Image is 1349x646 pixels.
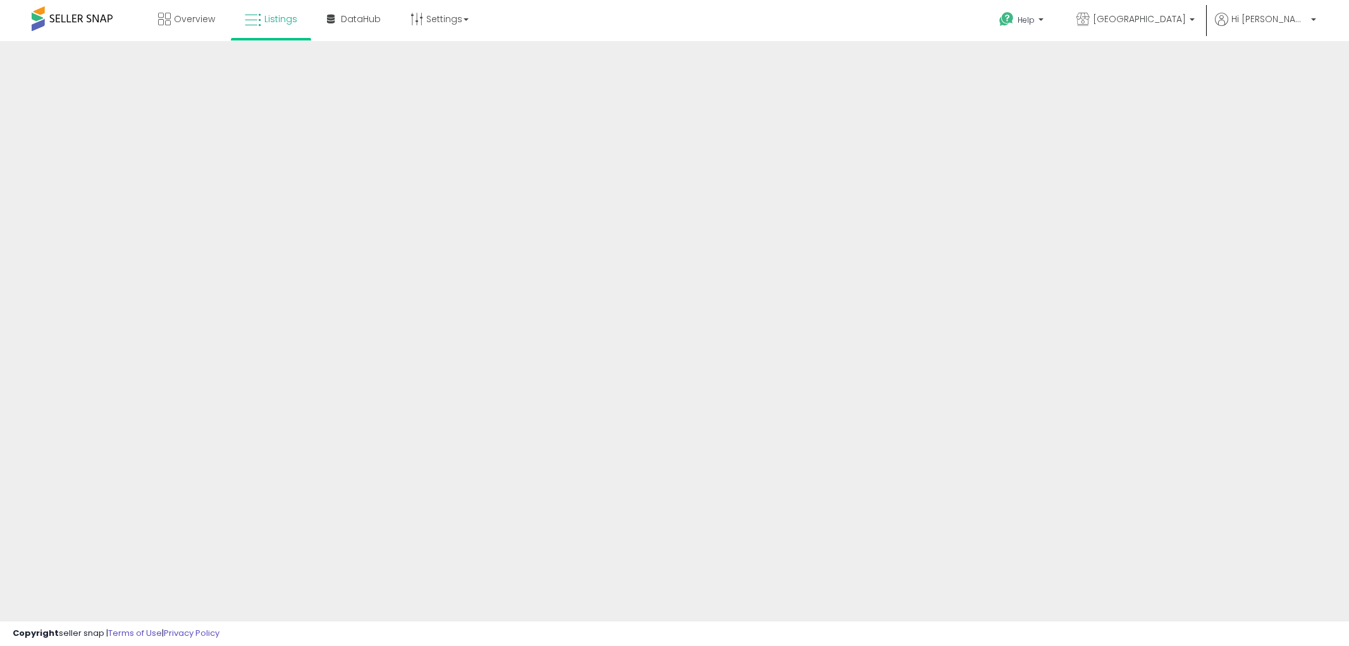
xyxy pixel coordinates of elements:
span: Hi [PERSON_NAME] [1231,13,1307,25]
a: Help [989,2,1056,41]
span: DataHub [341,13,381,25]
i: Get Help [999,11,1014,27]
span: Listings [264,13,297,25]
span: Help [1018,15,1035,25]
a: Hi [PERSON_NAME] [1215,13,1316,41]
span: [GEOGRAPHIC_DATA] [1093,13,1186,25]
span: Overview [174,13,215,25]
